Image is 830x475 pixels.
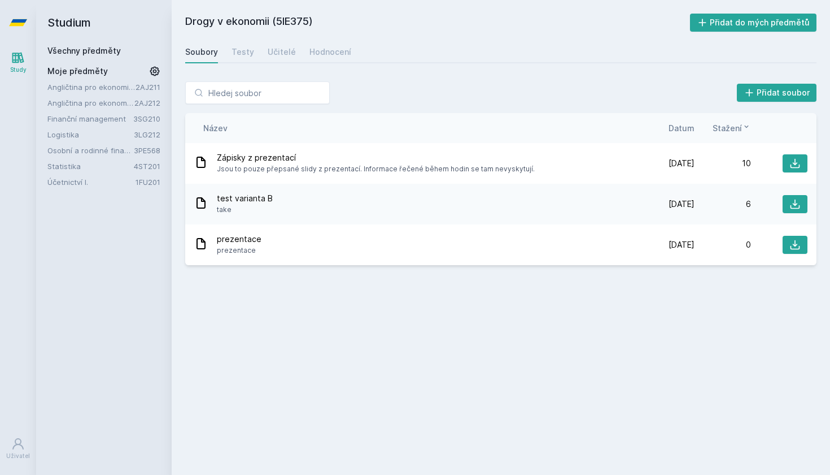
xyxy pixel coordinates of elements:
div: Testy [231,46,254,58]
a: Učitelé [268,41,296,63]
button: Přidat soubor [737,84,817,102]
a: 3LG212 [134,130,160,139]
a: Angličtina pro ekonomická studia 1 (B2/C1) [47,81,136,93]
button: Název [203,122,228,134]
span: prezentace [217,234,261,245]
button: Stažení [713,122,751,134]
a: Všechny předměty [47,46,121,55]
a: Logistika [47,129,134,140]
a: Hodnocení [309,41,351,63]
div: 10 [694,158,751,169]
input: Hledej soubor [185,81,330,104]
a: Statistika [47,161,134,172]
a: Osobní a rodinné finance [47,145,134,156]
a: Study [2,45,34,80]
a: Finanční management [47,113,133,124]
a: Účetnictví I. [47,176,136,188]
div: Study [10,66,27,74]
a: 2AJ212 [134,98,160,107]
button: Přidat do mých předmětů [690,14,817,32]
a: 3SG210 [133,114,160,123]
h2: Drogy v ekonomii (5IE375) [185,14,690,32]
span: test varianta B [217,193,273,204]
a: 4ST201 [134,162,160,171]
span: [DATE] [669,198,694,210]
span: Jsou to pouze přepsané slidy z prezentací. Informace řečené během hodin se tam nevyskytují. [217,163,535,175]
div: Hodnocení [309,46,351,58]
a: Uživatel [2,431,34,466]
span: prezentace [217,245,261,256]
span: [DATE] [669,158,694,169]
div: 6 [694,198,751,210]
a: Testy [231,41,254,63]
a: 3PE568 [134,146,160,155]
div: Soubory [185,46,218,58]
div: Uživatel [6,452,30,460]
button: Datum [669,122,694,134]
span: Moje předměty [47,66,108,77]
div: Učitelé [268,46,296,58]
a: Angličtina pro ekonomická studia 2 (B2/C1) [47,97,134,109]
div: 0 [694,239,751,251]
span: [DATE] [669,239,694,251]
a: 1FU201 [136,178,160,187]
a: Soubory [185,41,218,63]
span: Stažení [713,122,742,134]
a: 2AJ211 [136,83,160,92]
span: Zápisky z prezentací [217,152,535,163]
span: take [217,204,273,215]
